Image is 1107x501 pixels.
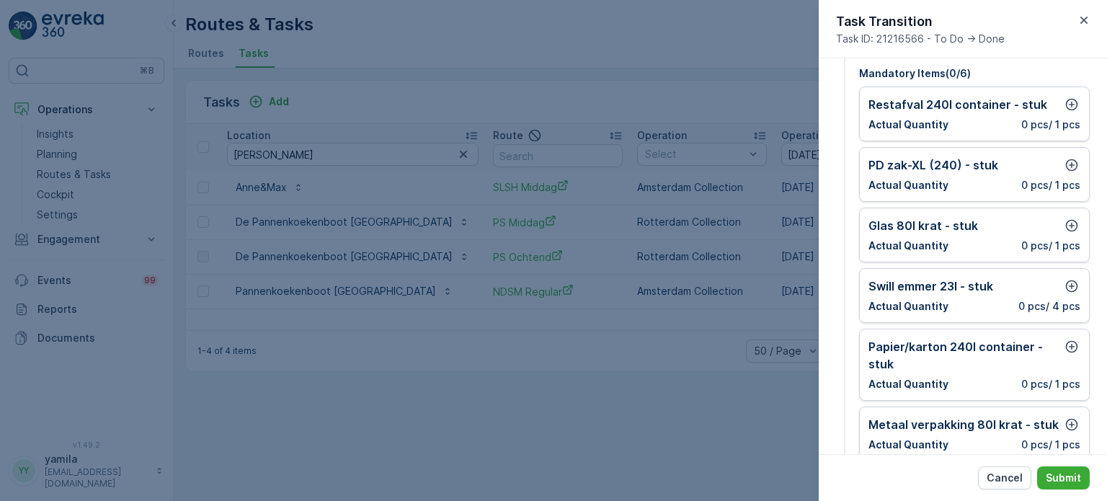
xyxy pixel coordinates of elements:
[987,471,1023,485] p: Cancel
[868,278,993,295] p: Swill emmer 23l - stuk
[836,12,1005,32] p: Task Transition
[868,217,978,234] p: Glas 80l krat - stuk
[868,118,948,132] p: Actual Quantity
[859,66,1090,81] p: Mandatory Items ( 0 / 6 )
[1021,239,1080,253] p: 0 pcs / 1 pcs
[836,32,1005,46] span: Task ID: 21216566 - To Do -> Done
[1046,471,1081,485] p: Submit
[1021,118,1080,132] p: 0 pcs / 1 pcs
[868,438,948,452] p: Actual Quantity
[868,178,948,192] p: Actual Quantity
[1021,438,1080,452] p: 0 pcs / 1 pcs
[868,239,948,253] p: Actual Quantity
[868,299,948,314] p: Actual Quantity
[1021,377,1080,391] p: 0 pcs / 1 pcs
[868,156,998,174] p: PD zak-XL (240) - stuk
[868,338,1063,373] p: Papier/karton 240l container - stuk
[868,96,1047,113] p: Restafval 240l container - stuk
[868,377,948,391] p: Actual Quantity
[1037,466,1090,489] button: Submit
[868,416,1059,433] p: Metaal verpakking 80l krat - stuk
[978,466,1031,489] button: Cancel
[1021,178,1080,192] p: 0 pcs / 1 pcs
[1018,299,1080,314] p: 0 pcs / 4 pcs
